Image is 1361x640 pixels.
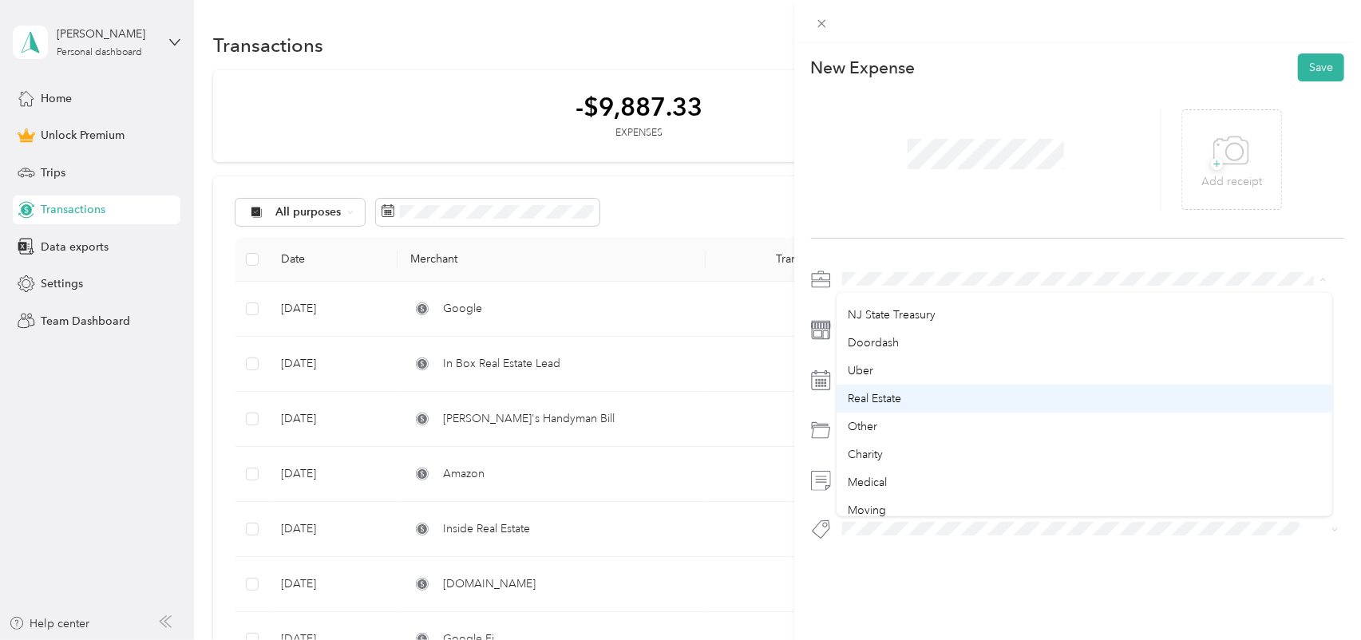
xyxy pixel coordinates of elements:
[1201,173,1262,191] p: Add receipt
[848,420,877,433] span: Other
[811,57,916,79] p: New Expense
[1298,53,1344,81] button: Save
[848,364,873,377] span: Uber
[1211,158,1223,170] span: +
[848,336,899,350] span: Doordash
[848,476,887,489] span: Medical
[848,504,886,517] span: Moving
[848,308,936,322] span: NJ State Treasury
[848,448,883,461] span: Charity
[848,392,901,405] span: Real Estate
[1272,551,1361,640] iframe: Everlance-gr Chat Button Frame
